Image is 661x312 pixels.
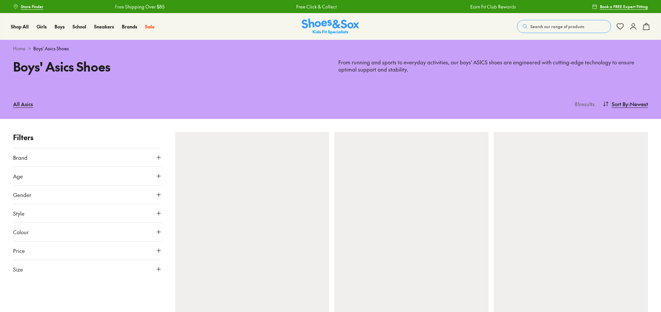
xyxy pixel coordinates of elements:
[13,172,23,180] span: Age
[21,4,43,9] span: Store Finder
[13,204,162,222] button: Style
[37,23,47,30] a: Girls
[13,241,162,260] button: Price
[13,247,25,255] span: Price
[13,223,162,241] button: Colour
[603,97,648,111] button: Sort By:Newest
[114,3,163,10] a: Free Shipping Over $85
[13,265,23,273] span: Size
[122,23,137,30] a: Brands
[469,3,515,10] a: Earn Fit Club Rewards
[55,23,65,30] a: Boys
[600,4,648,9] span: Book a FREE Expert Fitting
[592,1,648,12] a: Book a FREE Expert Fitting
[338,59,648,73] p: From running and sports to everyday activities, our boys' ASICS shoes are engineered with cutting...
[302,19,359,35] img: SNS_Logo_Responsive.svg
[612,100,628,108] span: Sort By
[295,3,335,10] a: Free Click & Collect
[13,97,33,111] a: All Asics
[302,19,359,35] a: Shoes & Sox
[13,132,162,143] p: Filters
[33,45,69,52] span: Boys' Asics Shoes
[13,167,162,185] button: Age
[13,209,24,217] span: Style
[13,1,43,12] a: Store Finder
[13,228,29,236] span: Colour
[94,23,114,30] a: Sneakers
[13,191,31,199] span: Gender
[145,23,154,30] a: Sale
[13,45,648,52] div: >
[517,20,611,33] button: Search our range of products
[13,148,162,167] button: Brand
[13,57,323,76] h1: Boys' Asics Shoes
[13,260,162,278] button: Size
[628,100,648,108] span: : Newest
[13,186,162,204] button: Gender
[13,154,27,161] span: Brand
[13,45,25,52] a: Home
[11,23,29,30] a: Shop All
[530,24,584,29] span: Search our range of products
[572,100,595,108] p: 81 results
[73,23,86,30] a: School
